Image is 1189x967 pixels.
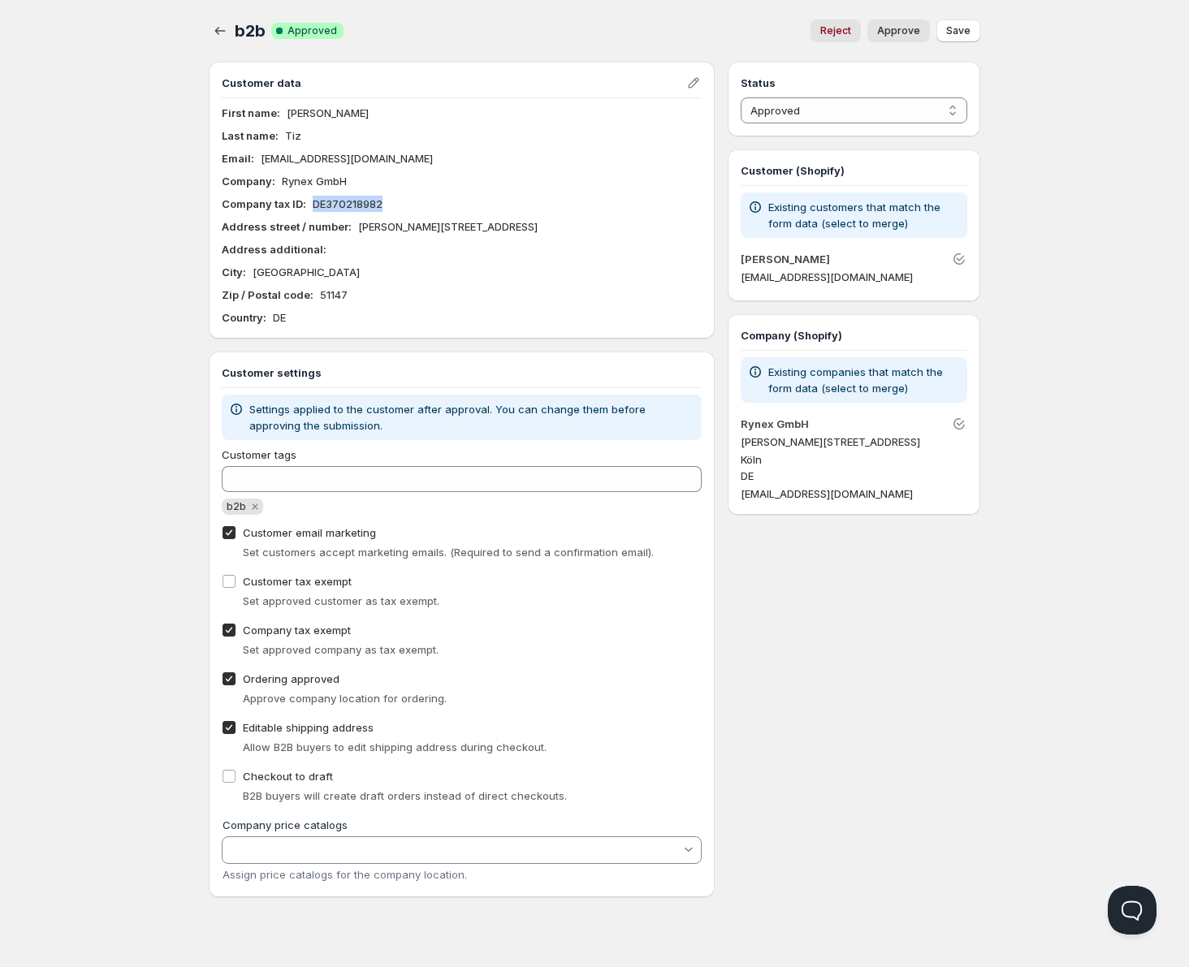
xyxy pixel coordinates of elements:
p: 51147 [320,287,348,303]
button: Edit [682,71,705,94]
span: Approved [288,24,337,37]
p: Existing companies that match the form data (select to merge) [768,364,961,396]
p: Tiz [285,127,301,144]
span: Set approved company as tax exempt. [243,643,439,656]
b: Address additional : [222,243,326,256]
b: Zip / Postal code : [222,288,313,301]
p: [PERSON_NAME] [287,105,369,121]
h3: Customer data [222,75,685,91]
p: [EMAIL_ADDRESS][DOMAIN_NAME] [261,150,433,166]
span: Customer tax exempt [243,575,352,588]
span: Save [946,24,971,37]
div: Assign price catalogs for the company location. [223,868,702,881]
span: B2B buyers will create draft orders instead of direct checkouts. [243,789,567,802]
h3: Status [741,75,967,91]
span: Checkout to draft [243,770,333,783]
span: Editable shipping address [243,721,374,734]
p: Existing customers that match the form data (select to merge) [768,199,961,231]
h3: Company (Shopify) [741,327,967,343]
b: Last name : [222,129,279,142]
b: Country : [222,311,266,324]
span: Customer email marketing [243,526,376,539]
span: [PERSON_NAME][STREET_ADDRESS] [741,435,920,448]
label: Company price catalogs [223,818,348,831]
b: Email : [222,152,254,165]
a: Rynex GmbH [741,417,809,430]
p: Settings applied to the customer after approval. You can change them before approving the submiss... [249,401,695,434]
b: Company : [222,175,275,188]
span: Customer tags [222,448,296,461]
button: Remove b2b [248,499,262,514]
span: Approve [877,24,920,37]
button: Unlink [948,248,971,270]
p: DE [273,309,286,326]
p: Rynex GmbH [282,173,347,189]
span: Ordering approved [243,672,339,685]
span: Company tax exempt [243,624,351,637]
span: b2b [235,21,265,41]
a: [PERSON_NAME] [741,253,830,265]
p: [GEOGRAPHIC_DATA] [253,264,360,280]
span: Köln DE [741,453,762,482]
b: Address street / number : [222,220,352,233]
b: First name : [222,106,280,119]
b: Company tax ID : [222,197,306,210]
span: Set approved customer as tax exempt. [243,594,439,607]
b: City : [222,265,246,278]
span: Reject [820,24,851,37]
span: Allow B2B buyers to edit shipping address during checkout. [243,740,547,753]
span: Approve company location for ordering. [243,692,447,705]
p: [EMAIL_ADDRESS][DOMAIN_NAME] [741,486,967,502]
p: [PERSON_NAME][STREET_ADDRESS] [358,218,538,235]
h3: Customer settings [222,365,702,381]
iframe: Help Scout Beacon - Open [1108,886,1157,935]
button: Reject [811,19,861,42]
h3: Customer (Shopify) [741,162,967,179]
p: DE370218982 [313,196,383,212]
button: Save [936,19,980,42]
button: Approve [867,19,930,42]
p: [EMAIL_ADDRESS][DOMAIN_NAME] [741,269,967,285]
span: Set customers accept marketing emails. (Required to send a confirmation email). [243,546,654,559]
button: Unlink [948,412,971,435]
span: b2b [227,500,246,512]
